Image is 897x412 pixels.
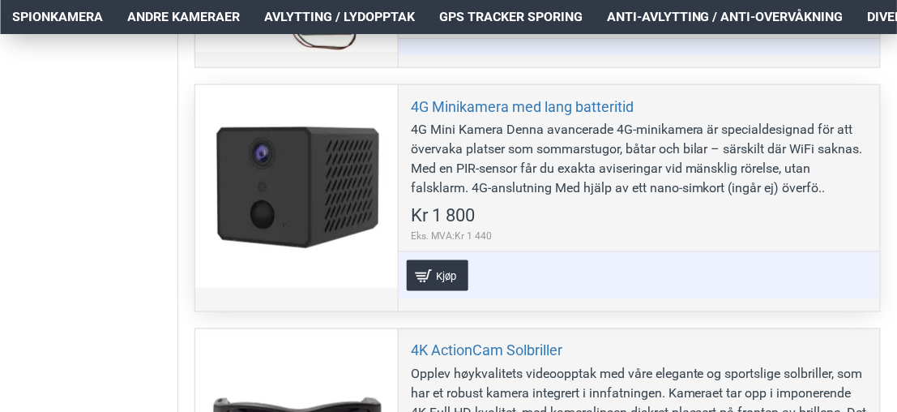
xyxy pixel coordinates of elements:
span: Andre kameraer [127,7,240,27]
div: 4G Mini Kamera Denna avancerade 4G-minikamera är specialdesignad för att övervaka platser som som... [411,120,868,198]
span: Spionkamera [12,7,103,27]
span: GPS Tracker Sporing [439,7,583,27]
a: 4G Minikamera med lang batteritid 4G Minikamera med lang batteritid [195,85,398,288]
span: Kjøp [432,271,460,281]
span: Avlytting / Lydopptak [264,7,415,27]
span: Eks. MVA:Kr 1 440 [411,229,492,243]
span: Anti-avlytting / Anti-overvåkning [607,7,844,27]
span: Kr 1 800 [411,207,475,225]
a: 4G Minikamera med lang batteritid [411,97,634,116]
a: 4K ActionCam Solbriller [411,341,562,360]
